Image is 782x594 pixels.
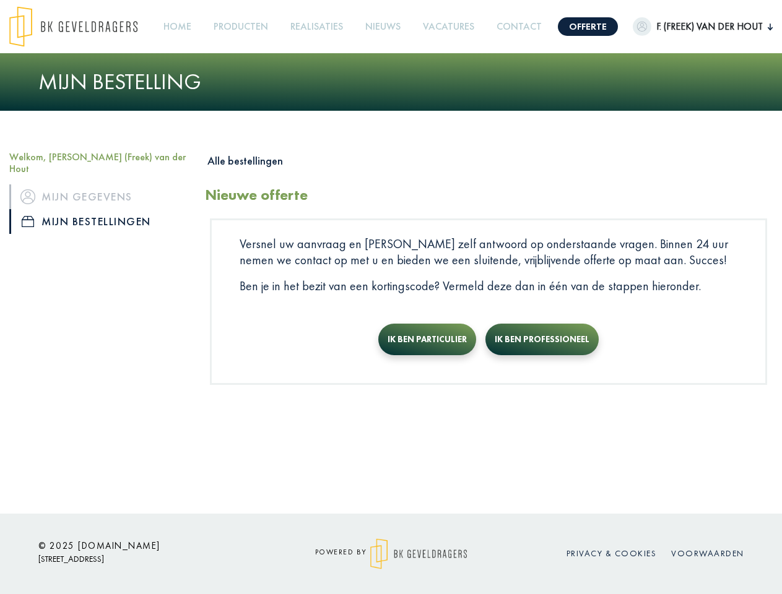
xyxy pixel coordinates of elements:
p: Versnel uw aanvraag en [PERSON_NAME] zelf antwoord op onderstaande vragen. Binnen 24 uur nemen we... [240,236,737,268]
a: Nieuws [360,13,406,41]
a: iconMijn gegevens [9,184,186,209]
h5: Welkom, [PERSON_NAME] (Freek) van der Hout [9,151,186,174]
div: powered by [280,538,503,569]
a: iconMijn bestellingen [9,209,186,234]
a: Home [159,13,196,41]
a: Voorwaarden [671,548,744,559]
button: Ik ben particulier [378,324,476,355]
a: Vacatures [418,13,479,41]
a: Offerte [558,17,618,36]
img: icon [22,216,34,227]
img: icon [20,189,35,204]
p: Ben je in het bezit van een kortingscode? Vermeld deze dan in één van de stappen hieronder. [240,278,737,294]
p: [STREET_ADDRESS] [38,551,261,567]
button: F. (Freek) van der Hout [633,17,773,36]
h1: Mijn bestelling [38,69,744,95]
a: Privacy & cookies [567,548,657,559]
span: F. (Freek) van der Hout [651,19,768,34]
button: Ik ben professioneel [485,324,599,355]
img: dummypic.png [633,17,651,36]
img: logo [9,6,137,47]
a: Realisaties [285,13,348,41]
a: Contact [492,13,547,41]
img: logo [370,538,467,569]
h2: Nieuwe offerte [205,186,308,204]
a: Producten [209,13,273,41]
h6: © 2025 [DOMAIN_NAME] [38,540,261,551]
button: Alle bestellingen [205,151,283,171]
